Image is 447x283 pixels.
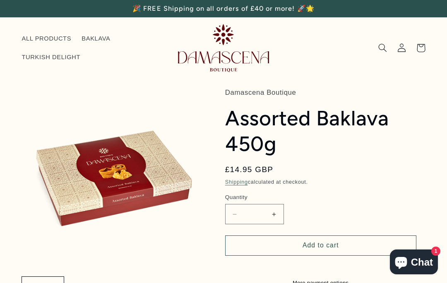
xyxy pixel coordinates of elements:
[225,164,274,175] span: £14.95 GBP
[132,5,314,12] span: 🎉 FREE Shipping on all orders of £40 or more! 🚀🌟
[77,30,115,48] a: BAKLAVA
[225,193,416,201] label: Quantity
[22,35,72,43] span: ALL PRODUCTS
[373,38,392,58] summary: Search
[17,48,86,66] a: TURKISH DELIGHT
[225,106,425,157] h1: Assorted Baklava 450g
[22,53,81,61] span: TURKISH DELIGHT
[17,30,77,48] a: ALL PRODUCTS
[225,179,248,185] a: Shipping
[225,178,425,187] div: calculated at checkout.
[178,24,269,72] img: Damascena Boutique
[82,35,110,43] span: BAKLAVA
[225,86,425,99] p: Damascena Boutique
[387,249,440,276] inbox-online-store-chat: Shopify online store chat
[175,21,272,75] a: Damascena Boutique
[225,235,416,256] button: Add to cart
